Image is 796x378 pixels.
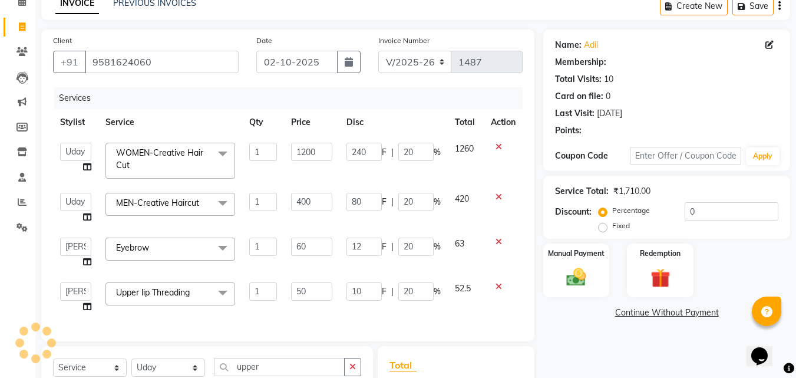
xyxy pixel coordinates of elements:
[116,287,190,298] span: Upper lip Threading
[284,109,339,136] th: Price
[548,248,605,259] label: Manual Payment
[434,146,441,159] span: %
[242,109,285,136] th: Qty
[378,35,430,46] label: Invoice Number
[455,283,471,294] span: 52.5
[434,196,441,208] span: %
[555,206,592,218] div: Discount:
[546,307,788,319] a: Continue Without Payment
[613,185,650,198] div: ₹1,710.00
[190,287,195,298] a: x
[640,248,681,259] label: Redemption
[584,39,598,51] a: Adil
[555,185,609,198] div: Service Total:
[116,242,149,253] span: Eyebrow
[606,90,610,103] div: 0
[455,193,469,204] span: 420
[391,196,394,208] span: |
[555,107,594,120] div: Last Visit:
[389,359,417,372] span: Total
[555,39,582,51] div: Name:
[382,196,387,208] span: F
[747,331,784,366] iframe: chat widget
[382,146,387,159] span: F
[746,147,780,165] button: Apply
[149,242,154,253] a: x
[560,266,592,288] img: _cash.svg
[597,107,622,120] div: [DATE]
[604,73,613,86] div: 10
[455,143,474,154] span: 1260
[555,73,602,86] div: Total Visits:
[339,109,448,136] th: Disc
[130,160,135,170] a: x
[645,266,676,290] img: _gift.svg
[555,56,606,68] div: Membership:
[256,35,272,46] label: Date
[555,150,629,162] div: Coupon Code
[53,51,86,73] button: +91
[630,147,741,165] input: Enter Offer / Coupon Code
[448,109,484,136] th: Total
[53,109,98,136] th: Stylist
[555,124,582,137] div: Points:
[382,285,387,298] span: F
[116,198,199,208] span: MEN-Creative Haircut
[434,241,441,253] span: %
[612,205,650,216] label: Percentage
[555,90,603,103] div: Card on file:
[214,358,345,376] input: Search or Scan
[116,147,203,170] span: WOMEN-Creative Hair Cut
[53,35,72,46] label: Client
[391,285,394,298] span: |
[391,146,394,159] span: |
[98,109,242,136] th: Service
[382,241,387,253] span: F
[54,87,531,109] div: Services
[434,285,441,298] span: %
[612,221,630,231] label: Fixed
[455,238,464,249] span: 63
[199,198,204,208] a: x
[484,109,523,136] th: Action
[391,241,394,253] span: |
[85,51,239,73] input: Search by Name/Mobile/Email/Code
